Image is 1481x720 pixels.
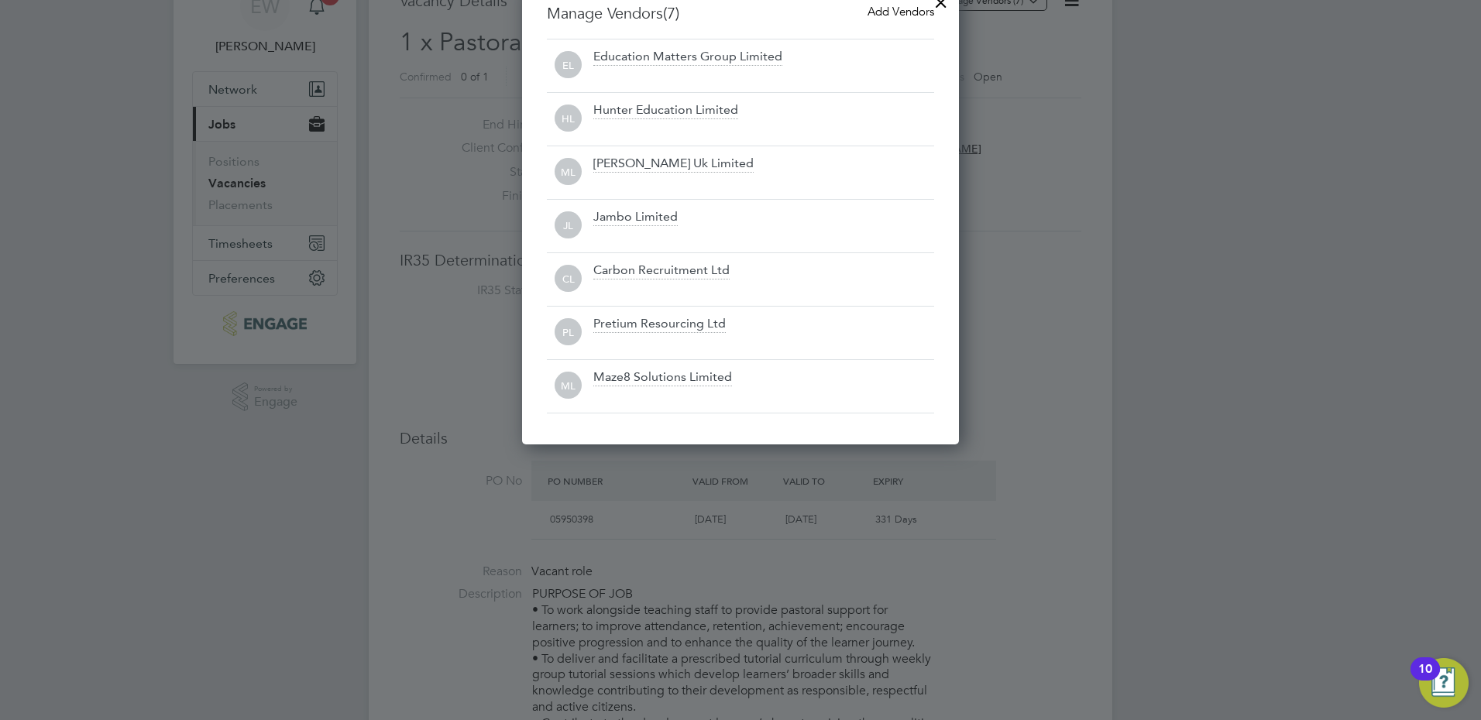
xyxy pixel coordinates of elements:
h3: Manage Vendors [547,3,934,23]
span: ML [555,159,582,186]
div: Pretium Resourcing Ltd [593,316,726,333]
span: HL [555,105,582,132]
button: Open Resource Center, 10 new notifications [1419,658,1469,708]
div: Maze8 Solutions Limited [593,369,732,386]
div: [PERSON_NAME] Uk Limited [593,156,754,173]
span: JL [555,212,582,239]
div: Hunter Education Limited [593,102,738,119]
div: Carbon Recruitment Ltd [593,262,730,279]
div: Education Matters Group Limited [593,49,782,66]
span: EL [555,52,582,79]
span: (7) [663,3,679,23]
div: 10 [1418,669,1432,689]
div: Jambo Limited [593,209,678,226]
span: PL [555,319,582,346]
span: Add Vendors [868,4,934,19]
span: CL [555,266,582,293]
span: ML [555,372,582,399]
